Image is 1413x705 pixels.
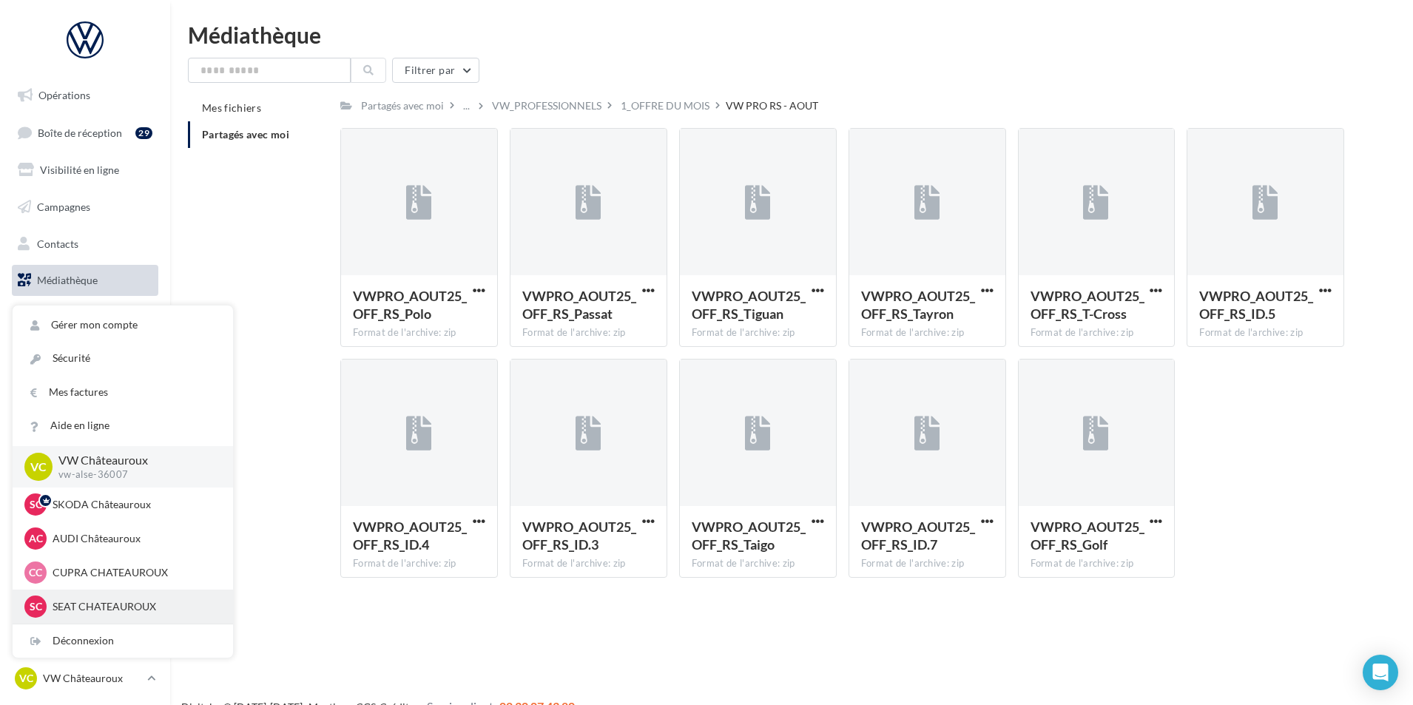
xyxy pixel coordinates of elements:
[9,265,161,296] a: Médiathèque
[726,98,818,113] div: VW PRO RS - AOUT
[522,326,655,340] div: Format de l'archive: zip
[1031,557,1163,570] div: Format de l'archive: zip
[53,497,215,512] p: SKODA Châteauroux
[53,531,215,546] p: AUDI Châteauroux
[29,565,42,580] span: CC
[9,302,161,333] a: Calendrier
[37,200,90,213] span: Campagnes
[13,624,233,658] div: Déconnexion
[522,557,655,570] div: Format de l'archive: zip
[1199,326,1332,340] div: Format de l'archive: zip
[692,326,824,340] div: Format de l'archive: zip
[58,468,209,482] p: vw-alse-36007
[353,288,467,322] span: VWPRO_AOUT25_OFF_RS_Polo
[30,497,42,512] span: SC
[9,192,161,223] a: Campagnes
[392,58,479,83] button: Filtrer par
[522,288,636,322] span: VWPRO_AOUT25_OFF_RS_Passat
[861,519,975,553] span: VWPRO_AOUT25_OFF_RS_ID.7
[40,163,119,176] span: Visibilité en ligne
[9,155,161,186] a: Visibilité en ligne
[460,95,473,116] div: ...
[9,339,161,382] a: PLV et print personnalisable
[13,308,233,342] a: Gérer mon compte
[861,288,975,322] span: VWPRO_AOUT25_OFF_RS_Tayron
[9,117,161,149] a: Boîte de réception29
[353,557,485,570] div: Format de l'archive: zip
[30,458,47,475] span: VC
[202,101,261,114] span: Mes fichiers
[1363,655,1398,690] div: Open Intercom Messenger
[13,342,233,375] a: Sécurité
[30,599,42,614] span: SC
[29,531,43,546] span: AC
[38,89,90,101] span: Opérations
[38,126,122,138] span: Boîte de réception
[1031,326,1163,340] div: Format de l'archive: zip
[53,599,215,614] p: SEAT CHATEAUROUX
[621,98,709,113] div: 1_OFFRE DU MOIS
[1031,288,1144,322] span: VWPRO_AOUT25_OFF_RS_T-Cross
[135,127,152,139] div: 29
[692,519,806,553] span: VWPRO_AOUT25_OFF_RS_Taigo
[353,519,467,553] span: VWPRO_AOUT25_OFF_RS_ID.4
[1199,288,1313,322] span: VWPRO_AOUT25_OFF_RS_ID.5
[13,376,233,409] a: Mes factures
[37,237,78,249] span: Contacts
[861,557,994,570] div: Format de l'archive: zip
[43,671,141,686] p: VW Châteauroux
[692,557,824,570] div: Format de l'archive: zip
[19,671,33,686] span: VC
[1031,519,1144,553] span: VWPRO_AOUT25_OFF_RS_Golf
[12,664,158,692] a: VC VW Châteauroux
[692,288,806,322] span: VWPRO_AOUT25_OFF_RS_Tiguan
[58,452,209,469] p: VW Châteauroux
[492,98,601,113] div: VW_PROFESSIONNELS
[361,98,444,113] div: Partagés avec moi
[353,326,485,340] div: Format de l'archive: zip
[9,388,161,431] a: Campagnes DataOnDemand
[861,326,994,340] div: Format de l'archive: zip
[37,274,98,286] span: Médiathèque
[202,128,289,141] span: Partagés avec moi
[53,565,215,580] p: CUPRA CHATEAUROUX
[9,229,161,260] a: Contacts
[522,519,636,553] span: VWPRO_AOUT25_OFF_RS_ID.3
[13,409,233,442] a: Aide en ligne
[9,80,161,111] a: Opérations
[188,24,1395,46] div: Médiathèque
